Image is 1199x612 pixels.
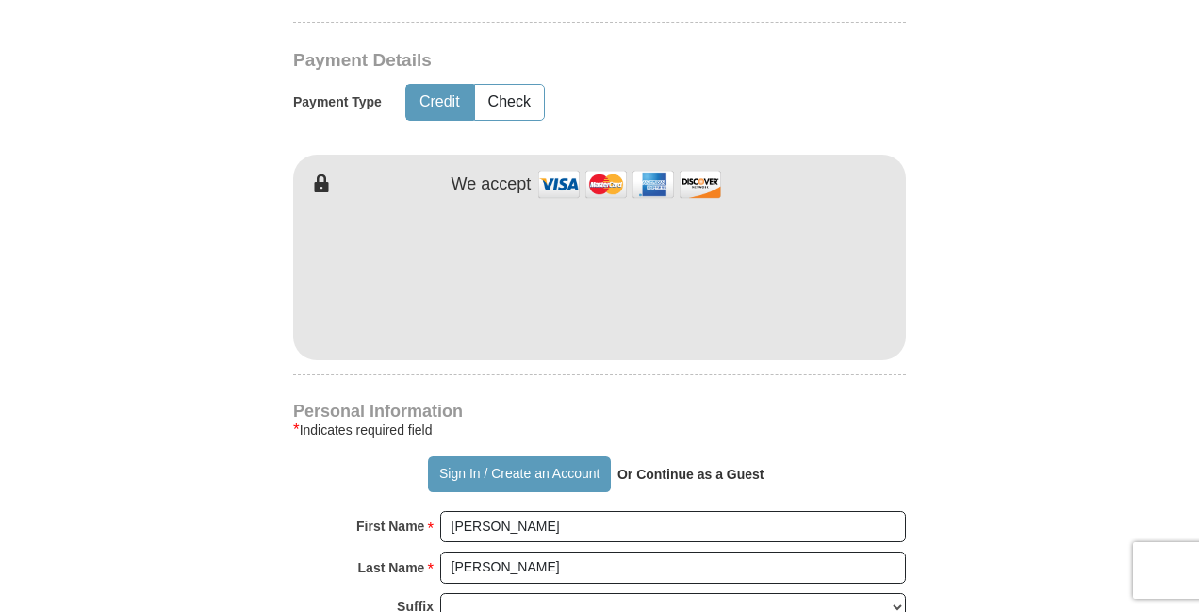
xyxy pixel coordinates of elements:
[293,50,774,72] h3: Payment Details
[452,174,532,195] h4: We accept
[356,513,424,539] strong: First Name
[406,85,473,120] button: Credit
[617,467,764,482] strong: Or Continue as a Guest
[535,164,724,205] img: credit cards accepted
[428,456,610,492] button: Sign In / Create an Account
[475,85,544,120] button: Check
[293,94,382,110] h5: Payment Type
[293,419,906,441] div: Indicates required field
[293,404,906,419] h4: Personal Information
[358,554,425,581] strong: Last Name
